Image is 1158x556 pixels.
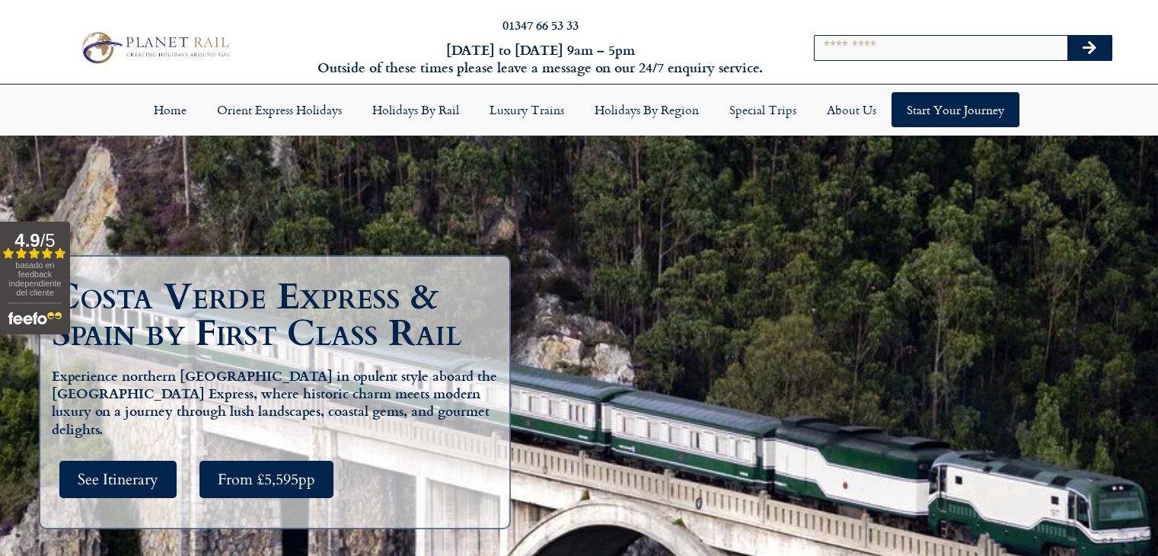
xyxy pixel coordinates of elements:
h5: Experience northern [GEOGRAPHIC_DATA] in opulent style aboard the [GEOGRAPHIC_DATA] Express, wher... [52,367,506,438]
span: From £5,595pp [218,470,315,489]
a: 01347 66 53 33 [502,16,579,34]
a: Special Trips [714,92,812,127]
a: About Us [812,92,892,127]
a: Orient Express Holidays [202,92,357,127]
span: See Itinerary [78,470,158,489]
a: From £5,595pp [199,461,333,498]
a: See Itinerary [59,461,177,498]
button: Search [1067,36,1112,60]
nav: Menu [8,92,1150,127]
img: Planet Rail Train Holidays Logo [75,28,234,67]
h6: [DATE] to [DATE] 9am – 5pm Outside of these times please leave a message on our 24/7 enquiry serv... [313,41,768,77]
a: Holidays by Region [579,92,714,127]
h1: Costa Verde Express & Spain by First Class Rail [52,279,506,352]
a: Luxury Trains [474,92,579,127]
a: Home [139,92,202,127]
a: Start your Journey [892,92,1019,127]
a: Holidays by Rail [357,92,474,127]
